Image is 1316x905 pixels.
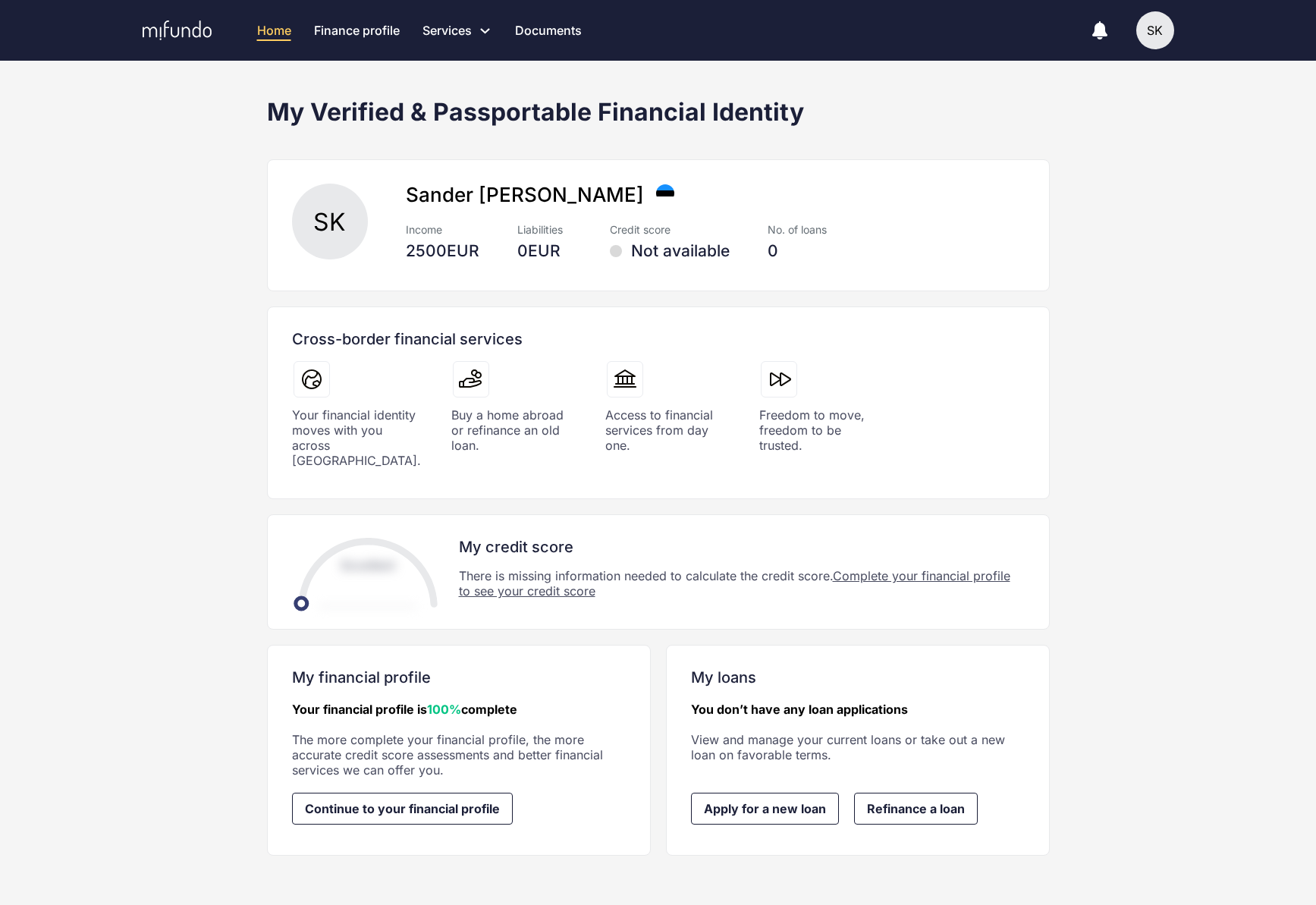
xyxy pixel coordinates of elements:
[691,732,1025,762] div: View and manage your current loans or take out a new loan on favorable terms.
[704,802,826,815] span: Apply for a new loan
[691,793,839,825] a: Apply for a new loan
[406,222,479,237] div: Income
[292,702,626,717] div: Your financial profile is complete
[459,568,1025,599] div: There is missing information needed to calculate the credit score.
[292,407,421,468] div: Your financial identity moves with you across [GEOGRAPHIC_DATA].
[292,184,368,259] div: SK
[292,793,513,825] a: Continue to your financial profile
[406,242,479,260] div: 2500 EUR
[341,552,394,579] div: Excellent
[605,407,729,453] div: Access to financial services from day one.
[305,802,500,815] span: Continue to your financial profile
[292,732,626,778] div: The more complete your financial profile, the more accurate credit score assessments and better f...
[610,222,730,237] div: Credit score
[691,668,1025,687] div: My loans
[427,702,461,717] span: 100%
[292,668,626,687] div: My financial profile
[451,407,575,453] div: Buy a home abroad or refinance an old loan.
[459,538,1025,556] div: My credit score
[517,242,572,260] div: 0 EUR
[292,330,1025,348] div: Cross-border financial services
[406,183,644,207] span: Sander [PERSON_NAME]
[867,802,965,815] span: Refinance a loan
[1136,11,1174,49] button: SK
[653,181,677,206] img: ee.svg
[267,97,1050,127] h1: My Verified & Passportable Financial Identity
[691,702,1025,717] div: You don’t have any loan applications
[768,242,836,260] div: 0
[517,222,572,237] div: Liabilities
[854,793,978,825] a: Refinance a loan
[768,222,836,237] div: No. of loans
[610,242,730,260] div: Not available
[759,407,883,453] div: Freedom to move, freedom to be trusted.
